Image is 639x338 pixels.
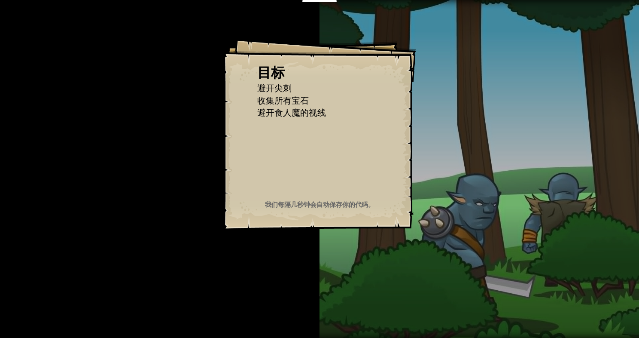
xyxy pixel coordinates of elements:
p: 我们每隔几秒钟会自动保存你的代码。 [234,200,406,209]
span: 避开食人魔的视线 [257,107,326,118]
span: 避开尖刺 [257,82,292,94]
span: 收集所有宝石 [257,95,309,106]
div: 目标 [257,63,382,83]
li: 收集所有宝石 [246,95,380,107]
li: 避开尖刺 [246,82,380,95]
li: 避开食人魔的视线 [246,107,380,119]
